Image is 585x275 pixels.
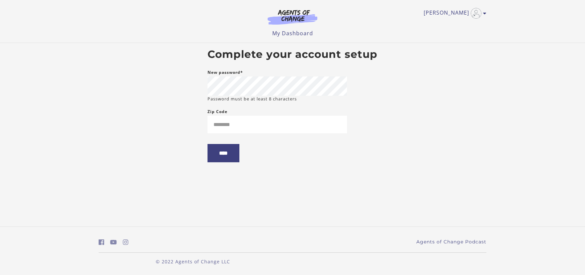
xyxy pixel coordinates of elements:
[99,258,287,265] p: © 2022 Agents of Change LLC
[272,30,313,37] a: My Dashboard
[99,239,104,245] i: https://www.facebook.com/groups/aswbtestprep (Open in a new window)
[208,108,227,116] label: Zip Code
[110,237,117,247] a: https://www.youtube.com/c/AgentsofChangeTestPrepbyMeaganMitchell (Open in a new window)
[110,239,117,245] i: https://www.youtube.com/c/AgentsofChangeTestPrepbyMeaganMitchell (Open in a new window)
[123,237,128,247] a: https://www.instagram.com/agentsofchangeprep/ (Open in a new window)
[99,237,104,247] a: https://www.facebook.com/groups/aswbtestprep (Open in a new window)
[424,8,483,19] a: Toggle menu
[208,96,297,102] small: Password must be at least 8 characters
[123,239,128,245] i: https://www.instagram.com/agentsofchangeprep/ (Open in a new window)
[208,48,377,61] h2: Complete your account setup
[416,238,486,245] a: Agents of Change Podcast
[208,69,243,76] label: New password*
[261,9,324,25] img: Agents of Change Logo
